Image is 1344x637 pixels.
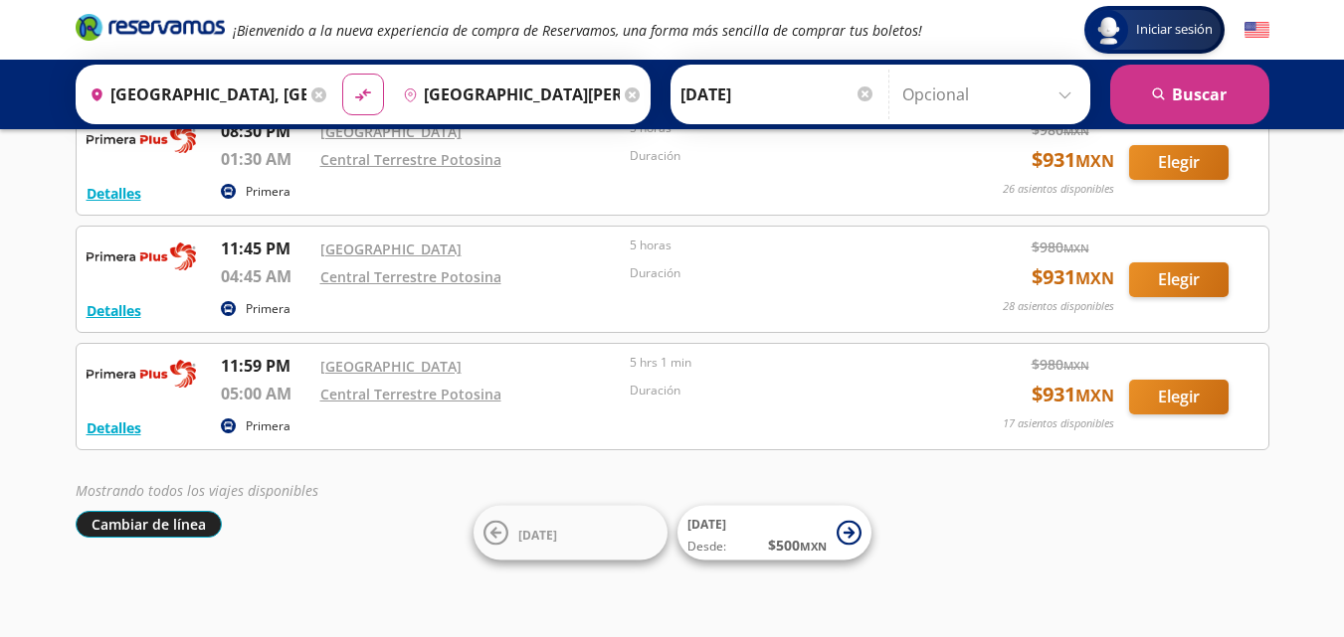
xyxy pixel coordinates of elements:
button: Detalles [87,417,141,438]
p: Duración [630,264,930,282]
img: RESERVAMOS [87,237,196,276]
span: $ 980 [1032,119,1089,140]
span: $ 931 [1032,262,1114,292]
small: MXN [800,539,827,554]
p: Duración [630,382,930,399]
button: English [1245,18,1269,43]
span: $ 980 [1032,354,1089,375]
p: 05:00 AM [221,382,310,405]
p: 26 asientos disponibles [1003,181,1114,198]
button: [DATE] [474,506,668,560]
p: 01:30 AM [221,147,310,171]
span: $ 980 [1032,237,1089,257]
button: Cambiar de línea [76,511,222,538]
button: Buscar [1110,65,1269,124]
p: 08:30 PM [221,119,310,143]
i: Brand Logo [76,12,225,42]
a: Central Terrestre Potosina [320,385,501,403]
a: [GEOGRAPHIC_DATA] [320,239,462,258]
p: 04:45 AM [221,264,310,288]
small: MXN [1075,385,1114,406]
p: Primera [246,300,290,318]
a: Central Terrestre Potosina [320,267,501,286]
p: 11:59 PM [221,354,310,378]
span: $ 500 [768,535,827,556]
p: Primera [246,183,290,201]
p: 17 asientos disponibles [1003,415,1114,432]
p: 28 asientos disponibles [1003,298,1114,315]
input: Elegir Fecha [680,70,875,119]
em: Mostrando todos los viajes disponibles [76,481,318,500]
input: Buscar Origen [82,70,306,119]
a: Central Terrestre Potosina [320,150,501,169]
a: [GEOGRAPHIC_DATA] [320,122,462,141]
span: Iniciar sesión [1128,20,1221,40]
span: [DATE] [518,526,557,543]
small: MXN [1075,150,1114,172]
em: ¡Bienvenido a la nueva experiencia de compra de Reservamos, una forma más sencilla de comprar tus... [233,21,922,40]
button: Detalles [87,300,141,321]
button: [DATE]Desde:$500MXN [677,506,871,560]
small: MXN [1063,240,1089,255]
p: Duración [630,147,930,165]
small: MXN [1063,358,1089,373]
button: Elegir [1129,145,1229,180]
span: $ 931 [1032,380,1114,409]
img: RESERVAMOS [87,119,196,159]
input: Opcional [902,70,1080,119]
button: Elegir [1129,380,1229,414]
span: Desde: [687,538,726,556]
span: [DATE] [687,516,726,533]
p: 11:45 PM [221,237,310,260]
p: Primera [246,417,290,435]
span: $ 931 [1032,145,1114,175]
small: MXN [1075,267,1114,289]
button: Detalles [87,183,141,204]
img: RESERVAMOS [87,354,196,394]
a: Brand Logo [76,12,225,48]
p: 5 horas [630,237,930,254]
a: [GEOGRAPHIC_DATA] [320,357,462,376]
p: 5 hrs 1 min [630,354,930,372]
small: MXN [1063,123,1089,138]
input: Buscar Destino [395,70,620,119]
button: Elegir [1129,262,1229,297]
